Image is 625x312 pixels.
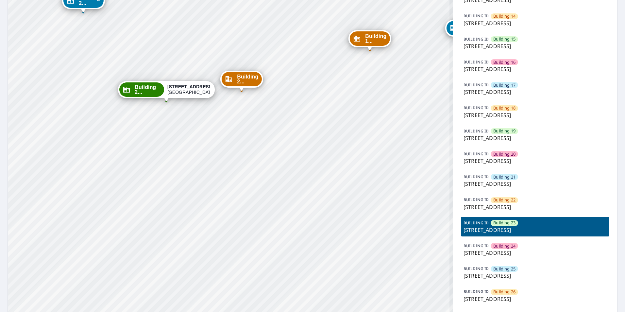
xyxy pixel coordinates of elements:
span: Building 21 [493,174,515,180]
p: [STREET_ADDRESS] [464,203,607,211]
p: BUILDING ID [464,220,489,226]
span: Building 23 [493,220,515,226]
p: BUILDING ID [464,151,489,157]
p: [STREET_ADDRESS] [464,134,607,142]
span: Building 26 [493,289,515,295]
span: Building 18 [493,105,515,111]
span: Building 15 [493,36,515,42]
div: [GEOGRAPHIC_DATA] [167,84,210,95]
p: BUILDING ID [464,197,489,202]
span: Building 20 [493,151,515,157]
p: BUILDING ID [464,289,489,294]
p: BUILDING ID [464,13,489,19]
p: BUILDING ID [464,82,489,88]
p: [STREET_ADDRESS] [464,111,607,119]
span: Building 16 [493,59,515,65]
p: BUILDING ID [464,105,489,111]
span: Building 2... [237,74,258,84]
p: BUILDING ID [464,36,489,42]
span: Building 22 [493,197,515,203]
div: Dropped pin, building Building 22, Commercial property, 7627 East 37th Street North Wichita, KS 6... [220,71,263,91]
p: [STREET_ADDRESS] [464,88,607,96]
span: Building 19 [493,128,515,134]
div: Dropped pin, building Building 23, Commercial property, 7627 East 37th Street North Wichita, KS 6... [118,81,215,101]
span: Building 2... [135,85,161,95]
span: Building 1... [365,34,386,43]
p: BUILDING ID [464,266,489,271]
p: BUILDING ID [464,243,489,249]
p: [STREET_ADDRESS] [464,226,607,234]
span: Building 14 [493,13,515,19]
p: [STREET_ADDRESS] [464,295,607,303]
span: Building 25 [493,266,515,272]
p: [STREET_ADDRESS] [464,157,607,165]
p: BUILDING ID [464,128,489,134]
p: [STREET_ADDRESS] [464,272,607,280]
p: [STREET_ADDRESS] [464,249,607,257]
p: BUILDING ID [464,174,489,180]
strong: [STREET_ADDRESS] [167,84,213,89]
div: Dropped pin, building Building 17, Commercial property, 7627 East 37th Street North Wichita, KS 6... [445,20,488,40]
p: [STREET_ADDRESS] [464,42,607,50]
div: Dropped pin, building Building 18, Commercial property, 7627 East 37th Street North Wichita, KS 6... [348,30,391,50]
span: Building 17 [493,82,515,88]
p: [STREET_ADDRESS] [464,180,607,188]
p: BUILDING ID [464,59,489,65]
span: Building 24 [493,243,515,249]
p: [STREET_ADDRESS] [464,19,607,27]
p: [STREET_ADDRESS] [464,65,607,73]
